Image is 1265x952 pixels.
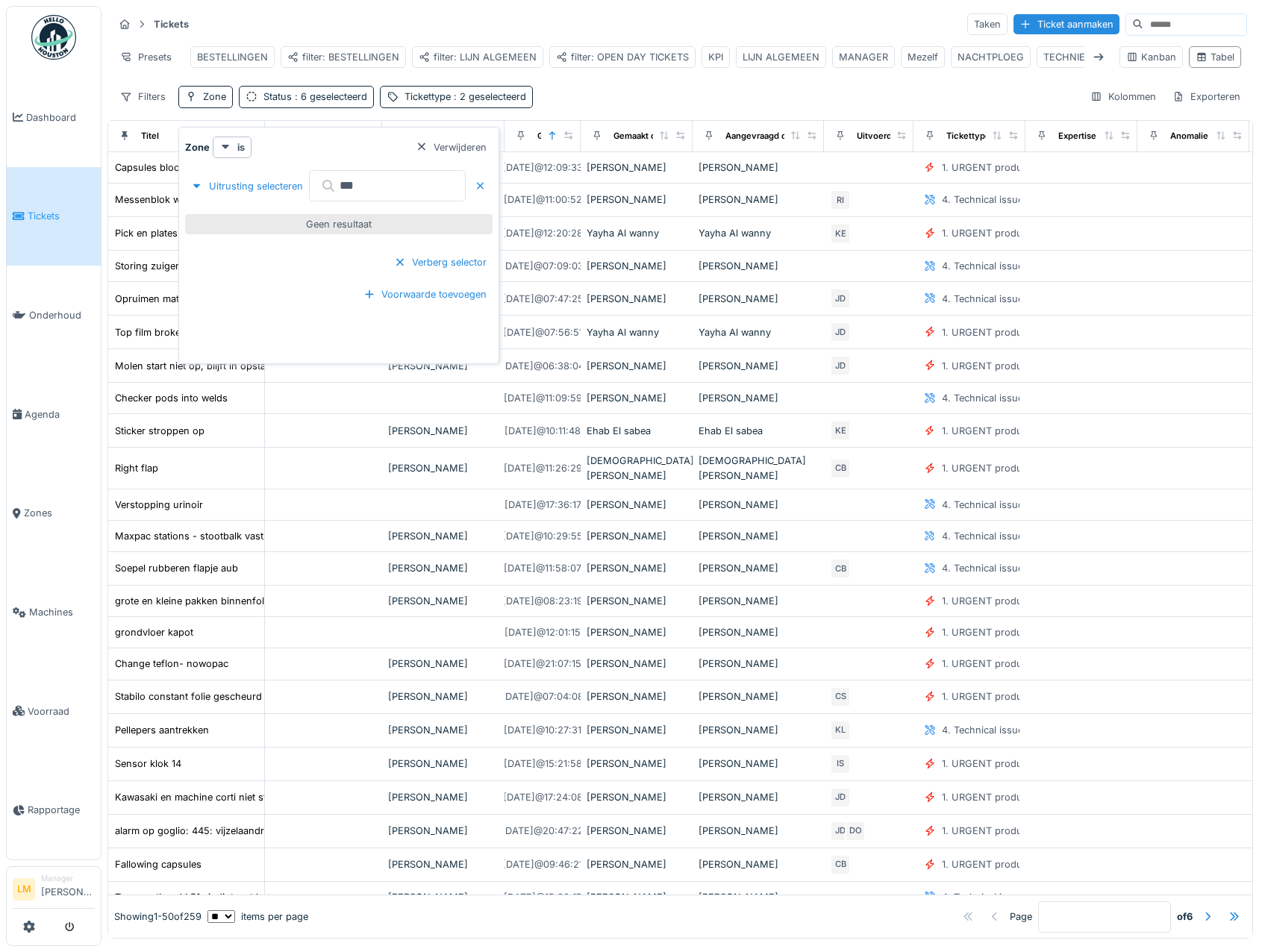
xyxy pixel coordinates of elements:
[1196,50,1234,64] div: Tabel
[115,226,178,240] div: Pick en plates
[115,594,459,608] div: grote en kleine pakken binnenfolie, hierdoor ook koffie in las: platte pakken
[699,259,818,273] div: [PERSON_NAME]
[113,86,172,107] div: Filters
[830,420,851,441] div: KE
[1084,86,1163,107] div: Kolommen
[504,757,582,771] div: [DATE] @ 15:21:58
[115,757,181,771] div: Sensor klok 14
[537,130,585,143] div: Gemaakt op
[504,391,582,405] div: [DATE] @ 11:09:59
[587,625,687,639] div: [PERSON_NAME]
[115,192,212,207] div: Messenblok wisselen
[587,757,687,771] div: [PERSON_NAME]
[388,723,499,737] div: [PERSON_NAME]
[699,192,818,207] div: [PERSON_NAME]
[699,723,818,737] div: [PERSON_NAME]
[958,50,1024,64] div: NACHTPLOEG
[587,498,687,512] div: [PERSON_NAME]
[502,857,583,871] div: [DATE] @ 09:46:21
[699,226,818,240] div: Yayha Al wanny
[942,325,1113,339] div: 1. URGENT production line disruption
[141,130,159,143] div: Titel
[556,50,689,64] div: filter: OPEN DAY TICKETS
[587,529,687,543] div: [PERSON_NAME]
[942,689,1113,704] div: 1. URGENT production line disruption
[388,461,499,475] div: [PERSON_NAME]
[587,790,687,804] div: [PERSON_NAME]
[388,424,499,438] div: [PERSON_NAME]
[502,594,583,608] div: [DATE] @ 08:23:19
[1058,130,1096,143] div: Expertise
[942,790,1113,804] div: 1. URGENT production line disruption
[197,50,268,64] div: BESTELLINGEN
[699,561,818,575] div: [PERSON_NAME]
[942,561,1023,575] div: 4. Technical issue
[699,325,818,339] div: Yayha Al wanny
[942,594,1113,608] div: 1. URGENT production line disruption
[699,594,818,608] div: [PERSON_NAME]
[699,625,818,639] div: [PERSON_NAME]
[1010,909,1032,924] div: Page
[502,529,583,543] div: [DATE] @ 10:29:55
[830,223,851,244] div: KE
[587,657,687,671] div: [PERSON_NAME]
[830,458,851,479] div: CB
[942,226,1113,240] div: 1. URGENT production line disruption
[942,857,1113,871] div: 1. URGENT production line disruption
[946,130,990,143] div: Tickettype
[699,689,818,704] div: [PERSON_NAME]
[830,720,851,741] div: KL
[28,704,95,718] span: Voorraad
[115,790,290,804] div: Kawasaki en machine corti niet starten
[115,824,463,838] div: alarm op goglio: 445: vijzelaandrijving 3 niet gereed + aandrijfvijzelf 3 defect
[502,824,584,838] div: [DATE] @ 20:47:22
[388,561,499,575] div: [PERSON_NAME]
[502,226,583,240] div: [DATE] @ 12:20:28
[942,723,1023,737] div: 4. Technical issue
[830,558,851,579] div: CB
[504,890,581,904] div: [DATE] @ 15:30:17
[587,857,687,871] div: [PERSON_NAME]
[613,130,669,143] div: Gemaakt door
[203,90,226,104] div: Zone
[505,424,581,438] div: [DATE] @ 10:11:48
[587,594,687,608] div: [PERSON_NAME]
[845,821,866,842] div: DO
[185,176,309,196] div: Uitrusting selecteren
[410,137,493,157] div: Verwijderen
[587,292,687,306] div: [PERSON_NAME]
[1126,50,1176,64] div: Kanban
[505,625,581,639] div: [DATE] @ 12:01:15
[699,824,818,838] div: [PERSON_NAME]
[699,359,818,373] div: [PERSON_NAME]
[587,391,687,405] div: [PERSON_NAME]
[115,424,204,438] div: Sticker stroppen op
[115,325,187,339] div: Top film broken
[699,454,818,482] div: [DEMOGRAPHIC_DATA][PERSON_NAME]
[942,657,1113,671] div: 1. URGENT production line disruption
[31,15,76,60] img: Badge_color-CXgf-gQk.svg
[587,561,687,575] div: [PERSON_NAME]
[115,890,285,904] div: Transportband L51 eindigt met karton
[699,424,818,438] div: Ehab El sabea
[388,657,499,671] div: [PERSON_NAME]
[503,790,583,804] div: [DATE] @ 17:24:08
[405,90,526,104] div: Tickettype
[830,355,851,376] div: JD
[699,757,818,771] div: [PERSON_NAME]
[942,391,1023,405] div: 4. Technical issue
[388,757,499,771] div: [PERSON_NAME]
[830,854,851,875] div: CB
[743,50,819,64] div: LIJN ALGEMEEN
[115,529,291,543] div: Maxpac stations - stootbalk vastzetten
[451,91,526,102] span: : 2 geselecteerd
[699,890,818,904] div: [PERSON_NAME]
[942,498,1023,512] div: 4. Technical issue
[28,803,95,817] span: Rapportage
[185,140,210,154] strong: Zone
[388,529,499,543] div: [PERSON_NAME]
[29,308,95,322] span: Onderhoud
[699,529,818,543] div: [PERSON_NAME]
[1166,86,1247,107] div: Exporteren
[388,824,499,838] div: [PERSON_NAME]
